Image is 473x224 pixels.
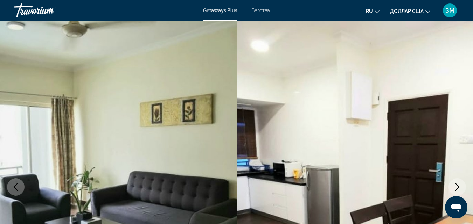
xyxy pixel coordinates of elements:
[445,7,455,14] font: ЗМ
[441,3,459,18] button: Меню пользователя
[448,178,466,196] button: Next image
[390,8,424,14] font: доллар США
[251,8,270,13] a: Бегства
[390,6,430,16] button: Изменить валюту
[14,1,84,20] a: Травориум
[203,8,237,13] a: Getaways Plus
[366,8,373,14] font: ru
[7,178,25,196] button: Previous image
[445,196,467,218] iframe: Кнопка запуска окна обмена сообщениями
[366,6,380,16] button: Изменить язык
